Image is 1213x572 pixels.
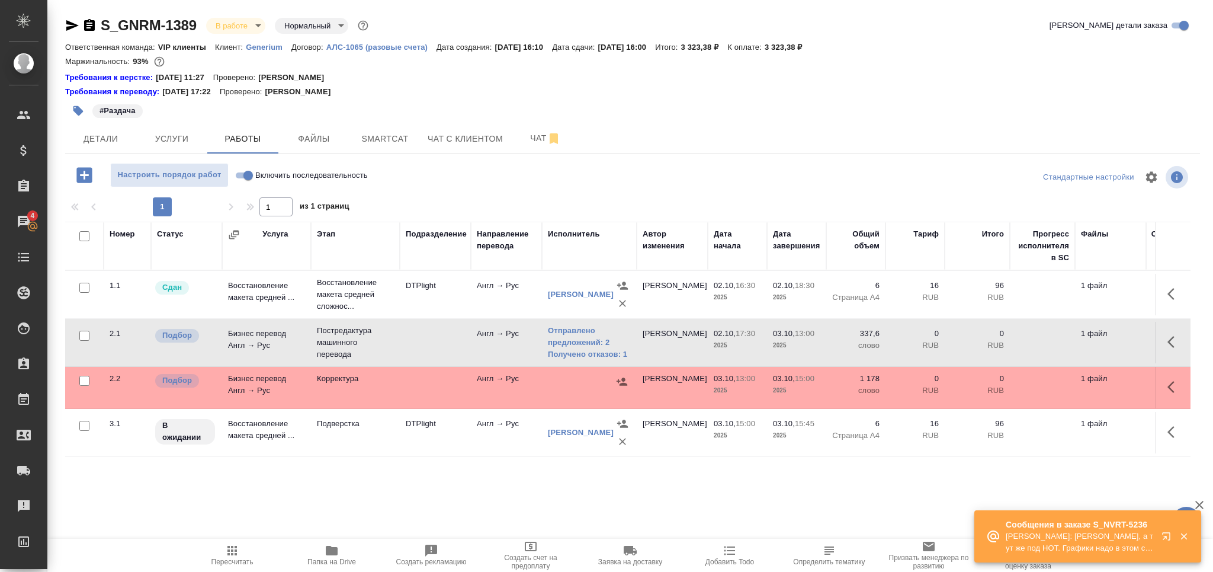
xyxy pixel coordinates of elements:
p: 6 [1152,418,1211,430]
div: Нажми, чтобы открыть папку с инструкцией [65,72,156,84]
p: 17:30 [736,329,755,338]
a: АЛС-1065 (разовые счета) [326,41,437,52]
button: Здесь прячутся важные кнопки [1160,418,1189,446]
p: 0 [891,373,939,385]
p: 15:45 [795,419,814,428]
p: АЛС-1065 (разовые счета) [326,43,437,52]
span: Работы [214,132,271,146]
p: 1 файл [1081,280,1140,292]
td: [PERSON_NAME] [637,274,708,315]
div: Прогресс исполнителя в SC [1016,228,1069,264]
div: Менеджер проверил работу исполнителя, передает ее на следующий этап [154,280,216,296]
p: Ответственная команда: [65,43,158,52]
p: 2025 [773,385,820,397]
button: Здесь прячутся важные кнопки [1160,373,1189,401]
button: Пересчитать [182,539,282,572]
td: Англ → Рус [471,322,542,363]
button: Удалить [614,433,631,450]
div: Исполнитель [548,228,600,240]
span: [PERSON_NAME] детали заказа [1050,20,1167,31]
button: Доп статусы указывают на важность/срочность заказа [355,18,371,33]
button: В работе [212,21,251,31]
p: Восстановление макета средней сложнос... [317,277,394,312]
div: Можно подбирать исполнителей [154,328,216,344]
p: RUB [951,292,1004,303]
div: В работе [275,18,348,34]
p: 03.10, [714,419,736,428]
p: Проверено: [220,86,265,98]
p: Клиент: [215,43,246,52]
p: Подверстка [317,418,394,430]
span: Раздача [91,105,144,115]
p: [DATE] 16:10 [495,43,553,52]
a: [PERSON_NAME] [548,428,614,437]
span: Призвать менеджера по развитию [886,554,971,570]
p: 6 [1152,280,1211,292]
p: Сообщения в заказе S_NVRT-5236 [1006,519,1154,531]
p: 2025 [714,430,761,442]
p: RUB [891,430,939,442]
p: 337,6 [1152,328,1211,340]
a: [PERSON_NAME] [548,290,614,299]
span: Посмотреть информацию [1166,166,1190,188]
td: DTPlight [400,412,471,453]
p: Дата сдачи: [552,43,598,52]
div: split button [1040,168,1137,187]
div: Направление перевода [477,228,536,252]
p: RUB [951,385,1004,397]
div: Подразделение [406,228,467,240]
button: Определить тематику [779,539,879,572]
p: 02.10, [714,329,736,338]
p: Итого: [655,43,681,52]
div: Тариф [913,228,939,240]
td: Восстановление макета средней ... [222,274,311,315]
button: 🙏 [1172,507,1201,536]
p: Сдан [162,282,182,293]
p: 1 файл [1081,418,1140,430]
button: Закрыть [1172,531,1196,542]
button: Добавить Todo [680,539,779,572]
span: Чат с клиентом [428,132,503,146]
p: Маржинальность: [65,57,133,66]
td: DTPlight [400,274,471,315]
p: Корректура [317,373,394,385]
div: Этап [317,228,335,240]
p: 1 файл [1081,373,1140,385]
p: 1 файл [1081,328,1140,340]
p: 18:30 [795,281,814,290]
p: Страница А4 [832,292,880,303]
p: [PERSON_NAME] [258,72,333,84]
p: 03.10, [714,374,736,383]
div: Нажми, чтобы открыть папку с инструкцией [65,86,162,98]
button: Заявка на доставку [580,539,680,572]
div: В работе [206,18,265,34]
p: RUB [951,430,1004,442]
button: Добавить работу [68,163,101,187]
span: Папка на Drive [307,558,356,566]
div: Дата завершения [773,228,820,252]
button: Скопировать ссылку [82,18,97,33]
button: Призвать менеджера по развитию [879,539,978,572]
p: 6 [832,280,880,292]
button: Настроить порядок работ [110,163,229,187]
button: Удалить [614,295,631,312]
p: VIP клиенты [158,43,215,52]
p: 0 [891,328,939,340]
div: Можно подбирать исполнителей [154,373,216,389]
span: Создать рекламацию [396,558,467,566]
div: 1.1 [110,280,145,292]
div: Статус [157,228,184,240]
p: 16:30 [736,281,755,290]
p: 13:00 [795,329,814,338]
p: Страница А4 [1152,430,1211,442]
p: 03.10, [773,419,795,428]
td: [PERSON_NAME] [637,412,708,453]
td: Бизнес перевод Англ → Рус [222,322,311,363]
span: Настроить порядок работ [117,168,222,182]
p: #Раздача [100,105,136,117]
div: Автор изменения [643,228,702,252]
a: Требования к верстке: [65,72,156,84]
button: Добавить тэг [65,98,91,124]
button: Назначить [613,373,631,391]
p: 16 [891,280,939,292]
